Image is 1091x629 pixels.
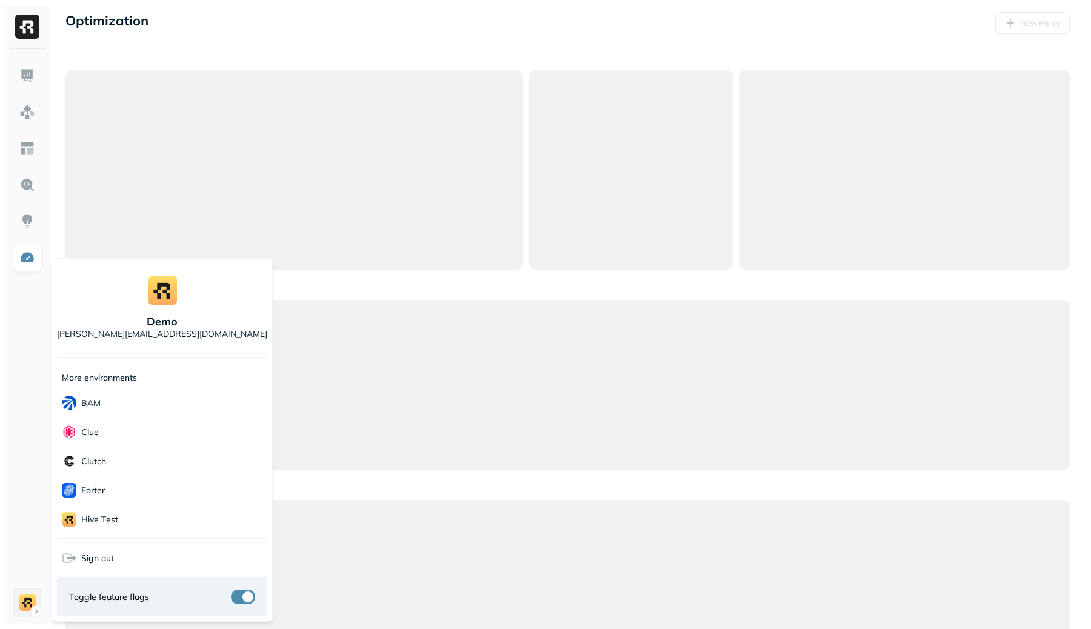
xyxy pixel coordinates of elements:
[81,427,99,438] p: Clue
[62,454,76,468] img: Clutch
[81,398,101,409] p: BAM
[62,512,76,527] img: Hive Test
[81,514,118,525] p: Hive Test
[148,276,177,305] img: demo
[62,425,76,439] img: Clue
[62,396,76,410] img: BAM
[147,314,178,328] p: demo
[62,372,137,384] p: More environments
[81,456,106,467] p: Clutch
[81,553,114,564] span: Sign out
[81,485,105,496] p: Forter
[57,328,267,340] p: [PERSON_NAME][EMAIL_ADDRESS][DOMAIN_NAME]
[69,591,149,603] span: Toggle feature flags
[62,483,76,498] img: Forter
